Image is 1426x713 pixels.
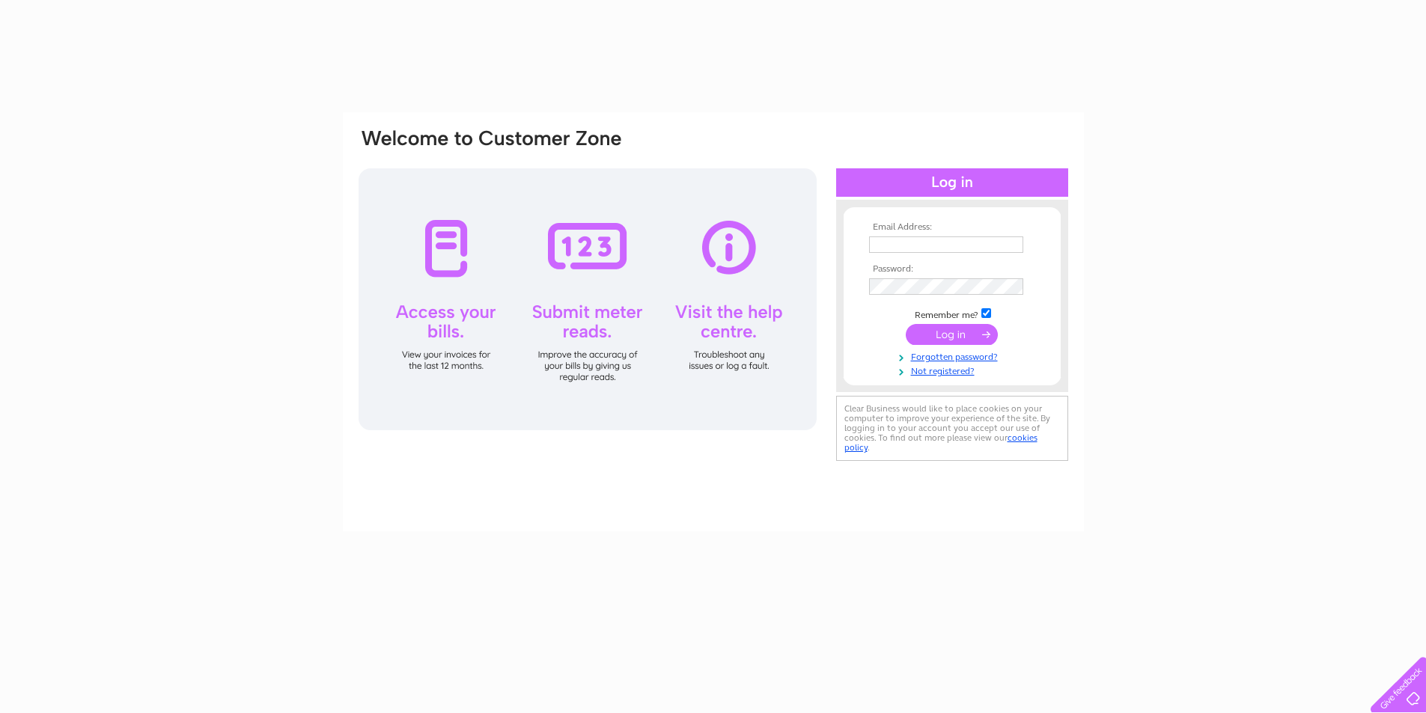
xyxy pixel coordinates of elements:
[869,349,1039,363] a: Forgotten password?
[865,264,1039,275] th: Password:
[906,324,998,345] input: Submit
[865,306,1039,321] td: Remember me?
[869,363,1039,377] a: Not registered?
[836,396,1068,461] div: Clear Business would like to place cookies on your computer to improve your experience of the sit...
[865,222,1039,233] th: Email Address:
[844,432,1037,453] a: cookies policy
